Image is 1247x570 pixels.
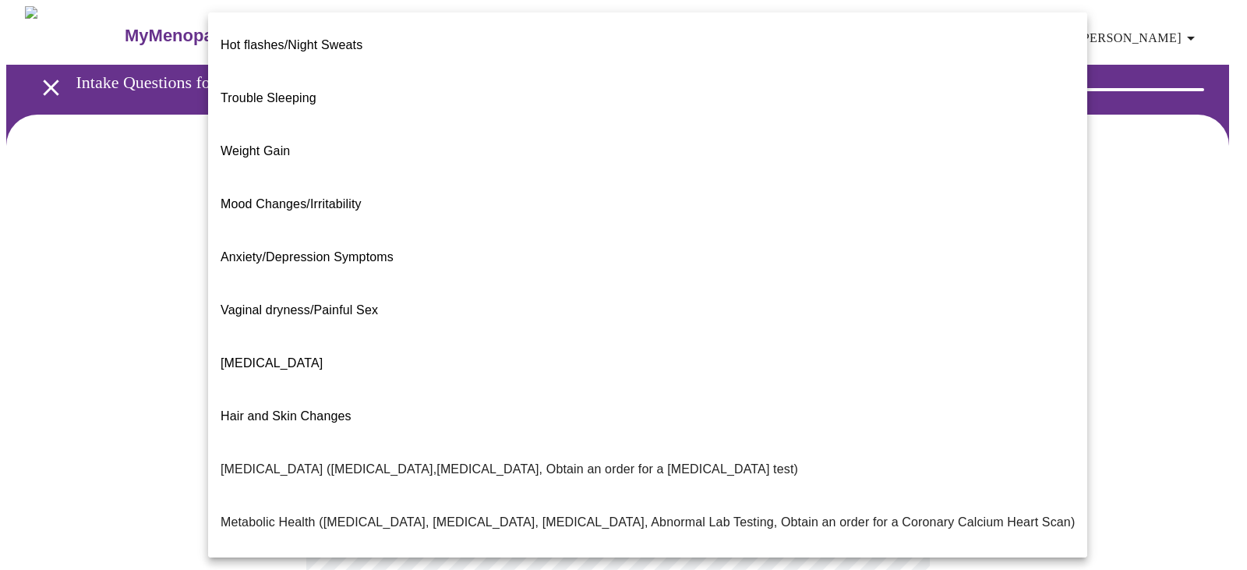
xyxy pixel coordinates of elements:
span: Mood Changes/Irritability [221,197,362,211]
span: Anxiety/Depression Symptoms [221,250,394,264]
span: Trouble Sleeping [221,91,316,104]
span: Hot flashes/Night Sweats [221,38,362,51]
span: Weight Gain [221,144,290,158]
span: [MEDICAL_DATA] [221,356,323,370]
span: Hair and Skin Changes [221,409,351,423]
p: [MEDICAL_DATA] ([MEDICAL_DATA],[MEDICAL_DATA], Obtain an order for a [MEDICAL_DATA] test) [221,460,798,479]
p: Metabolic Health ([MEDICAL_DATA], [MEDICAL_DATA], [MEDICAL_DATA], Abnormal Lab Testing, Obtain an... [221,513,1075,532]
span: Vaginal dryness/Painful Sex [221,303,378,317]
